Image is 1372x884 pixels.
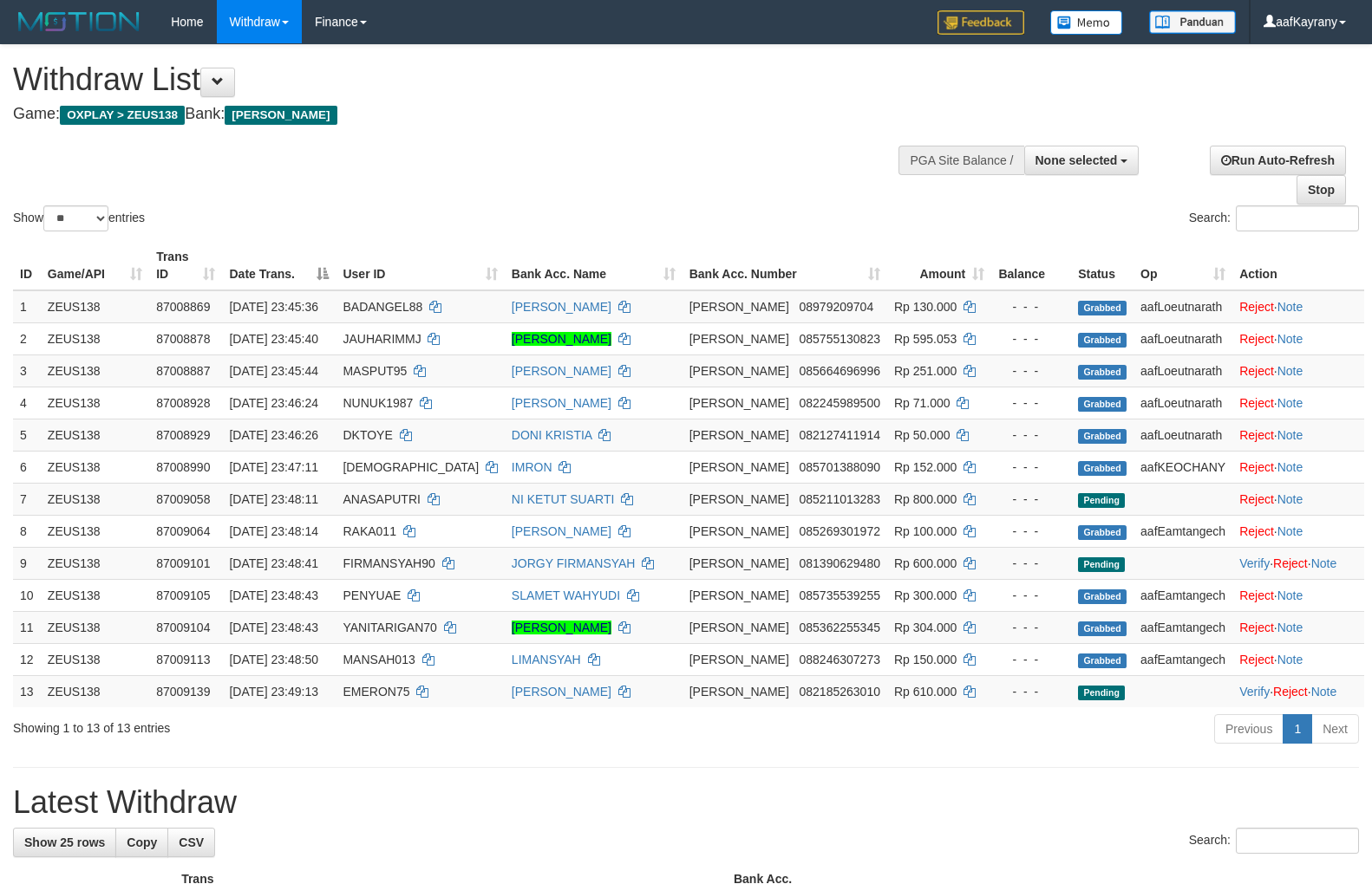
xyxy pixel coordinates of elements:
span: Copy 08979209704 to clipboard [800,300,874,314]
a: Show 25 rows [13,828,116,857]
a: Verify [1239,556,1270,570]
a: Stop [1297,175,1346,205]
a: Note [1277,364,1303,378]
span: CSV [179,835,204,849]
a: IMRON [512,460,552,474]
a: Reject [1239,621,1274,634]
span: [DATE] 23:49:13 [229,685,317,699]
span: Grabbed [1078,301,1127,315]
div: - - - [998,619,1064,636]
td: · [1232,387,1364,419]
span: Copy 085664696996 to clipboard [800,364,880,378]
span: Copy [127,835,157,849]
td: · [1232,611,1364,643]
td: 4 [13,387,41,419]
span: Grabbed [1078,397,1127,412]
a: Reject [1239,460,1274,474]
div: - - - [998,426,1064,444]
a: Note [1311,556,1337,570]
a: Reject [1239,653,1274,666]
span: Rp 800.000 [894,492,957,506]
td: ZEUS138 [41,643,149,675]
a: [PERSON_NAME] [512,364,611,378]
span: Rp 152.000 [894,460,957,474]
span: MASPUT95 [343,364,407,378]
th: Action [1232,241,1364,290]
td: · · [1232,547,1364,579]
a: Reject [1239,492,1274,506]
a: [PERSON_NAME] [512,524,611,538]
span: Copy 085735539255 to clipboard [800,588,880,602]
td: ZEUS138 [41,451,149,483]
span: Pending [1078,493,1125,508]
span: [PERSON_NAME] [689,364,789,378]
span: [PERSON_NAME] [689,588,789,602]
span: [PERSON_NAME] [689,685,789,699]
a: Reject [1239,428,1274,442]
td: aafLoeutnarath [1134,419,1232,451]
td: 5 [13,419,41,451]
a: Note [1277,460,1303,474]
td: · [1232,419,1364,451]
a: Note [1277,428,1303,442]
a: Reject [1239,332,1274,346]
td: · [1232,515,1364,547]
span: 87008929 [156,428,210,442]
td: ZEUS138 [41,675,149,707]
td: · [1232,354,1364,387]
a: Note [1277,524,1303,538]
span: BADANGEL88 [343,300,422,314]
span: Grabbed [1078,429,1127,444]
a: Reject [1239,524,1274,538]
span: EMERON75 [343,685,409,699]
span: 87009058 [156,492,210,506]
a: Reject [1239,588,1274,602]
span: OXPLAY > ZEUS138 [60,106,185,125]
span: [PERSON_NAME] [689,556,789,570]
td: aafLoeutnarath [1134,290,1232,323]
span: 87009101 [156,556,210,570]
span: Pending [1078,557,1125,572]
span: 87009104 [156,621,210,634]
a: NI KETUT SUARTI [512,492,615,506]
a: [PERSON_NAME] [512,332,611,346]
a: Note [1311,685,1337,699]
span: [DATE] 23:46:26 [229,428,317,442]
th: Balance [991,241,1071,290]
a: Next [1311,714,1359,744]
span: Copy 085269301972 to clipboard [800,524,880,538]
td: aafLoeutnarath [1134,354,1232,387]
td: ZEUS138 [41,354,149,387]
label: Show entries [13,205,145,231]
h4: Game: Bank: [13,106,898,123]
a: Note [1277,588,1303,602]
td: · [1232,643,1364,675]
span: None selected [1036,153,1118,167]
span: [DATE] 23:47:11 [229,460,317,474]
span: Copy 085211013283 to clipboard [800,492,880,506]
img: Button%20Memo.svg [1050,10,1123,35]
a: 1 [1283,714,1312,744]
span: [DATE] 23:45:40 [229,332,317,346]
a: DONI KRISTIA [512,428,592,442]
td: 6 [13,451,41,483]
span: Grabbed [1078,333,1127,348]
a: LIMANSYAH [512,653,581,666]
div: - - - [998,555,1064,572]
a: Reject [1239,364,1274,378]
span: YANITARIGAN70 [343,621,436,634]
a: CSV [167,828,215,857]
span: JAUHARIMMJ [343,332,421,346]
span: Grabbed [1078,589,1127,604]
span: [DEMOGRAPHIC_DATA] [343,460,479,474]
span: ANASAPUTRI [343,492,420,506]
span: Rp 251.000 [894,364,957,378]
td: aafLoeutnarath [1134,322,1232,354]
a: Note [1277,492,1303,506]
div: - - - [998,394,1064,412]
div: - - - [998,587,1064,604]
span: Rp 130.000 [894,300,957,314]
span: Rp 50.000 [894,428,951,442]
a: [PERSON_NAME] [512,300,611,314]
td: 7 [13,483,41,515]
